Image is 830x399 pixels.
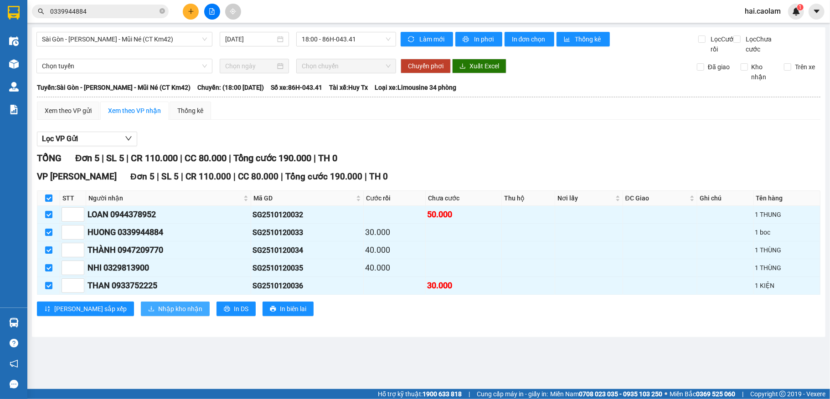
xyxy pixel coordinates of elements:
[9,36,19,46] img: warehouse-icon
[505,32,554,46] button: In đơn chọn
[707,34,738,54] span: Lọc Cước rồi
[181,171,183,182] span: |
[704,62,733,72] span: Đã giao
[234,304,248,314] span: In DS
[204,4,220,20] button: file-add
[755,263,819,273] div: 1 THÙNG
[88,279,249,292] div: THAN 0933752225
[253,245,362,256] div: SG2510120034
[754,191,820,206] th: Tên hàng
[365,226,424,239] div: 30.000
[180,153,182,164] span: |
[253,262,362,274] div: SG2510120035
[141,302,210,316] button: downloadNhập kho nhận
[10,359,18,368] span: notification
[125,135,132,142] span: down
[755,245,819,255] div: 1 THÙNG
[108,106,161,116] div: Xem theo VP nhận
[253,227,362,238] div: SG2510120033
[106,153,124,164] span: SL 5
[158,304,202,314] span: Nhập kho nhận
[401,59,451,73] button: Chuyển phơi
[37,153,62,164] span: TỔNG
[477,389,548,399] span: Cung cấp máy in - giấy in:
[401,32,453,46] button: syncLàm mới
[225,4,241,20] button: aim
[253,209,362,220] div: SG2510120032
[670,389,735,399] span: Miền Bắc
[408,36,416,43] span: sync
[557,193,613,203] span: Nơi lấy
[251,259,364,277] td: SG2510120035
[271,82,322,92] span: Số xe: 86H-043.41
[512,34,547,44] span: In đơn chọn
[792,7,800,15] img: icon-new-feature
[233,153,311,164] span: Tổng cước 190.000
[88,244,249,256] div: THÀNH 0947209770
[314,153,316,164] span: |
[9,82,19,92] img: warehouse-icon
[748,62,778,82] span: Kho nhận
[75,153,99,164] span: Đơn 5
[302,59,391,73] span: Chọn chuyến
[285,171,362,182] span: Tổng cước 190.000
[557,32,610,46] button: bar-chartThống kê
[88,261,249,274] div: NHI 0329813900
[779,391,786,397] span: copyright
[230,8,236,15] span: aim
[229,153,231,164] span: |
[88,208,249,221] div: LOAN 0944378952
[185,153,227,164] span: CC 80.000
[281,171,283,182] span: |
[697,191,753,206] th: Ghi chú
[502,191,555,206] th: Thu hộ
[364,191,426,206] th: Cước rồi
[696,390,735,398] strong: 0369 525 060
[126,153,129,164] span: |
[38,8,44,15] span: search
[302,32,391,46] span: 18:00 - 86H-043.41
[209,8,215,15] span: file-add
[42,32,207,46] span: Sài Gòn - Phan Thiết - Mũi Né (CT Km42)
[161,171,179,182] span: SL 5
[813,7,821,15] span: caret-down
[365,244,424,256] div: 40.000
[365,261,424,274] div: 40.000
[37,302,134,316] button: sort-ascending[PERSON_NAME] sắp xếp
[427,208,500,221] div: 50.000
[10,380,18,389] span: message
[665,392,667,396] span: ⚪️
[251,277,364,295] td: SG2510120036
[160,7,165,16] span: close-circle
[50,6,158,16] input: Tìm tên, số ĐT hoặc mã đơn
[160,8,165,14] span: close-circle
[9,105,19,114] img: solution-icon
[564,36,572,43] span: bar-chart
[88,226,249,239] div: HUONG 0339944884
[102,153,104,164] span: |
[157,171,159,182] span: |
[797,4,804,10] sup: 1
[44,306,51,313] span: sort-ascending
[9,59,19,69] img: warehouse-icon
[11,59,52,102] b: [PERSON_NAME]
[755,281,819,291] div: 1 KIỆN
[419,34,446,44] span: Làm mới
[225,34,275,44] input: 12/10/2025
[130,171,155,182] span: Đơn 5
[791,62,819,72] span: Trên xe
[426,191,502,206] th: Chưa cước
[148,306,155,313] span: download
[423,390,462,398] strong: 1900 633 818
[469,61,499,71] span: Xuất Excel
[177,106,203,116] div: Thống kê
[375,82,456,92] span: Loại xe: Limousine 34 phòng
[799,4,802,10] span: 1
[224,306,230,313] span: printer
[183,4,199,20] button: plus
[809,4,825,20] button: caret-down
[9,318,19,327] img: warehouse-icon
[45,106,92,116] div: Xem theo VP gửi
[42,133,78,144] span: Lọc VP Gửi
[378,389,462,399] span: Hỗ trợ kỹ thuật:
